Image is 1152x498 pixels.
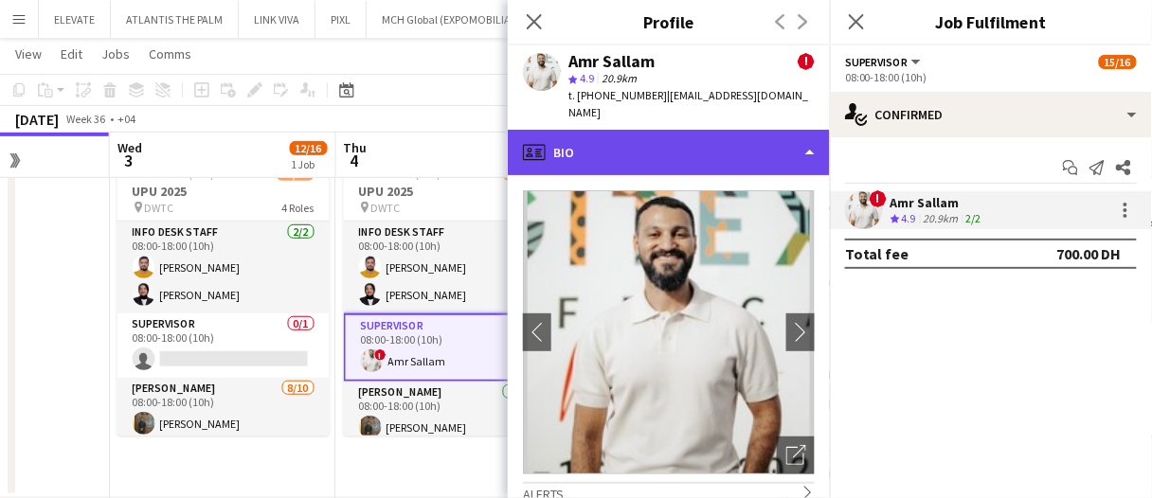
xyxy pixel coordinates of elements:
[117,155,330,436] app-job-card: 08:00-18:00 (10h)12/16UPU 2025 DWTC4 RolesInfo desk staff2/208:00-18:00 (10h)[PERSON_NAME][PERSON...
[902,211,916,225] span: 4.9
[580,71,594,85] span: 4.9
[315,1,367,38] button: PIXL
[920,211,963,227] div: 20.9km
[344,155,556,436] app-job-card: 08:00-18:00 (10h)15/16UPU 2025 DWTC4 RolesInfo desk staff2/208:00-18:00 (10h)[PERSON_NAME][PERSON...
[341,150,368,171] span: 4
[891,194,985,211] div: Amr Sallam
[830,92,1152,137] div: Confirmed
[845,70,1137,84] div: 08:00-18:00 (10h)
[344,313,556,382] app-card-role: Supervisor1/108:00-18:00 (10h)!Amr Sallam
[61,45,82,62] span: Edit
[845,55,909,69] span: Supervisor
[117,183,330,200] h3: UPU 2025
[282,201,315,215] span: 4 Roles
[290,141,328,155] span: 12/16
[798,53,815,70] span: !
[117,139,142,156] span: Wed
[117,112,135,126] div: +04
[568,88,667,102] span: t. [PHONE_NUMBER]
[568,88,808,119] span: | [EMAIL_ADDRESS][DOMAIN_NAME]
[53,42,90,66] a: Edit
[15,110,59,129] div: [DATE]
[830,9,1152,34] h3: Job Fulfilment
[845,244,909,263] div: Total fee
[344,222,556,313] app-card-role: Info desk staff2/208:00-18:00 (10h)[PERSON_NAME][PERSON_NAME]
[523,190,815,474] img: Crew avatar or photo
[145,201,174,215] span: DWTC
[371,201,401,215] span: DWTC
[568,53,655,70] div: Amr Sallam
[15,45,42,62] span: View
[508,9,830,34] h3: Profile
[367,1,715,38] button: MCH Global (EXPOMOBILIA MCH GLOBAL ME LIVE MARKETING LLC)
[777,436,815,474] div: Open photos pop-in
[101,45,130,62] span: Jobs
[239,1,315,38] button: LINK VIVA
[111,1,239,38] button: ATLANTIS THE PALM
[117,313,330,378] app-card-role: Supervisor0/108:00-18:00 (10h)
[845,55,924,69] button: Supervisor
[344,139,368,156] span: Thu
[39,1,111,38] button: ELEVATE
[598,71,640,85] span: 20.9km
[149,45,191,62] span: Comms
[63,112,110,126] span: Week 36
[1099,55,1137,69] span: 15/16
[966,211,981,225] app-skills-label: 2/2
[115,150,142,171] span: 3
[141,42,199,66] a: Comms
[1057,244,1122,263] div: 700.00 DH
[870,190,887,207] span: !
[508,130,830,175] div: Bio
[344,183,556,200] h3: UPU 2025
[94,42,137,66] a: Jobs
[375,349,387,361] span: !
[117,222,330,313] app-card-role: Info desk staff2/208:00-18:00 (10h)[PERSON_NAME][PERSON_NAME]
[291,157,327,171] div: 1 Job
[8,42,49,66] a: View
